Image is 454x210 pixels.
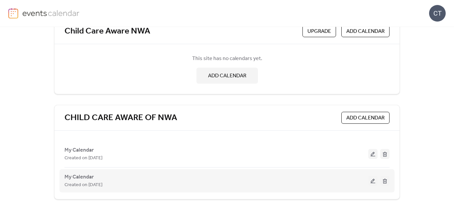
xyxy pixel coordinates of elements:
[64,112,177,123] a: CHILD CARE AWARE OF NWA
[346,28,385,35] span: ADD CALENDAR
[341,25,390,37] button: ADD CALENDAR
[196,68,258,84] button: ADD CALENDAR
[429,5,446,22] div: CT
[208,72,246,80] span: ADD CALENDAR
[64,175,94,179] a: My Calendar
[341,112,390,124] button: ADD CALENDAR
[64,181,102,189] span: Created on [DATE]
[22,8,80,18] img: logo-type
[307,28,331,35] span: Upgrade
[192,55,262,63] span: This site has no calendars yet.
[302,25,336,37] button: Upgrade
[346,114,385,122] span: ADD CALENDAR
[64,154,102,162] span: Created on [DATE]
[64,173,94,181] span: My Calendar
[8,8,18,19] img: logo
[64,148,94,152] a: My Calendar
[64,26,150,37] a: Child Care Aware NWA
[64,146,94,154] span: My Calendar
